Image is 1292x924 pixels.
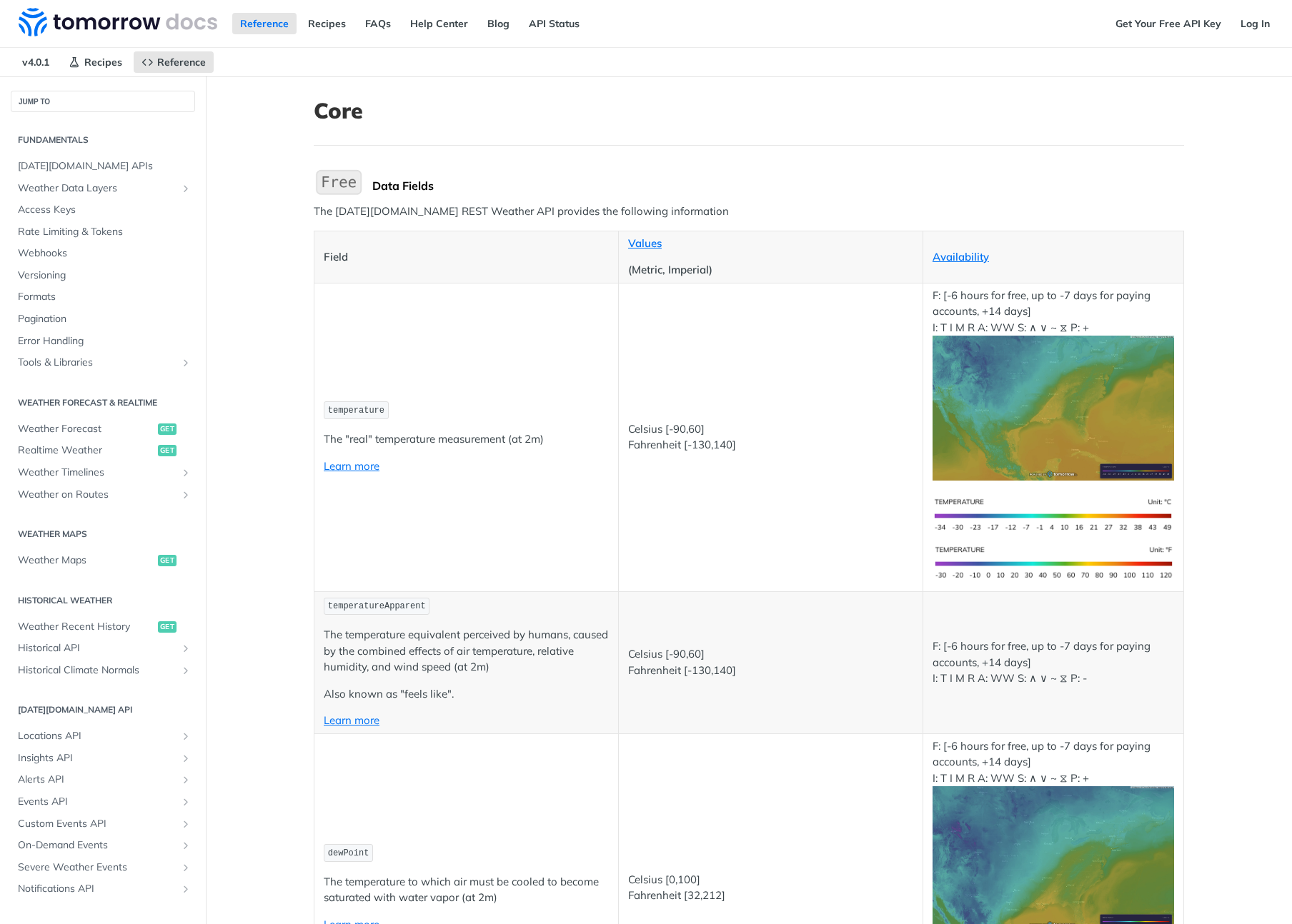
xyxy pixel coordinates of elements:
img: Tomorrow.io Weather API Docs [19,8,217,36]
a: Weather on RoutesShow subpages for Weather on Routes [11,484,195,506]
a: Weather Mapsget [11,550,195,571]
p: F: [-6 hours for free, up to -7 days for paying accounts, +14 days] I: T I M R A: WW S: ∧ ∨ ~ ⧖ P: - [933,638,1174,687]
span: Weather on Routes [18,488,177,502]
a: On-Demand EventsShow subpages for On-Demand Events [11,835,195,856]
p: Celsius [-90,60] Fahrenheit [-130,140] [628,421,913,453]
a: Weather Recent Historyget [11,616,195,638]
a: Availability [933,250,989,263]
span: get [158,445,177,456]
a: Access Keys [11,199,195,221]
a: Events APIShow subpages for Events API [11,791,195,813]
h2: Fundamentals [11,134,195,146]
button: Show subpages for Custom Events API [180,818,192,830]
span: Weather Forecast [18,422,154,436]
span: Reference [157,56,206,69]
a: Weather Data LayersShow subpages for Weather Data Layers [11,178,195,199]
span: dewPoint [328,848,369,858]
h1: Core [314,98,1184,124]
button: Show subpages for Tools & Libraries [180,357,192,368]
p: Also known as "feels like". [324,686,609,703]
span: Expand image [933,507,1174,521]
a: Recipes [61,51,130,73]
span: Webhooks [18,246,192,261]
a: Insights APIShow subpages for Insights API [11,748,195,769]
img: temperature-us [933,539,1174,587]
a: API Status [521,13,587,34]
p: Celsius [0,100] Fahrenheit [32,212] [628,872,913,904]
button: Show subpages for Notifications API [180,883,192,895]
p: The "real" temperature measurement (at 2m) [324,431,609,448]
a: Help Center [402,13,476,34]
a: Notifications APIShow subpages for Notifications API [11,878,195,900]
span: temperatureApparent [328,601,426,611]
span: Versioning [18,268,192,283]
a: Alerts APIShow subpages for Alerts API [11,769,195,790]
span: On-Demand Events [18,838,177,853]
span: Expand image [933,851,1174,865]
span: Expand image [933,401,1174,414]
a: Reference [232,13,297,34]
button: Show subpages for Weather on Routes [180,489,192,501]
button: Show subpages for Weather Timelines [180,467,192,478]
a: Locations APIShow subpages for Locations API [11,725,195,747]
h2: Weather Forecast & realtime [11,396,195,409]
span: Notifications API [18,882,177,896]
span: Tools & Libraries [18,356,177,370]
a: Historical APIShow subpages for Historical API [11,638,195,659]
p: The [DATE][DOMAIN_NAME] REST Weather API provides the following information [314,204,1184,220]
button: Show subpages for Events API [180,796,192,808]
h2: Historical Weather [11,594,195,607]
a: Historical Climate NormalsShow subpages for Historical Climate Normals [11,660,195,681]
button: Show subpages for Severe Weather Events [180,862,192,873]
span: v4.0.1 [14,51,57,73]
h2: Weather Maps [11,528,195,541]
span: Recipes [84,56,122,69]
a: Rate Limiting & Tokens [11,221,195,243]
a: Values [628,236,662,250]
span: get [158,621,177,633]
a: Error Handling [11,331,195,352]
a: Tools & LibrariesShow subpages for Tools & Libraries [11,352,195,373]
span: Expand image [933,555,1174,568]
span: Locations API [18,729,177,743]
a: Get Your Free API Key [1108,13,1229,34]
h2: [DATE][DOMAIN_NAME] API [11,703,195,716]
span: Realtime Weather [18,443,154,458]
a: Learn more [324,713,379,727]
p: The temperature to which air must be cooled to become saturated with water vapor (at 2m) [324,874,609,906]
a: Log In [1233,13,1278,34]
a: Recipes [300,13,354,34]
span: Events API [18,795,177,809]
a: Reference [134,51,214,73]
button: Show subpages for On-Demand Events [180,840,192,851]
a: [DATE][DOMAIN_NAME] APIs [11,156,195,177]
a: FAQs [357,13,399,34]
span: Custom Events API [18,817,177,831]
button: Show subpages for Insights API [180,753,192,764]
span: [DATE][DOMAIN_NAME] APIs [18,159,192,174]
img: temperature-si [933,491,1174,539]
span: Pagination [18,312,192,326]
img: temperature [933,336,1174,481]
a: Weather Forecastget [11,418,195,440]
span: Access Keys [18,203,192,217]
span: Weather Recent History [18,620,154,634]
div: Data Fields [372,179,1184,193]
a: Pagination [11,308,195,330]
button: Show subpages for Weather Data Layers [180,183,192,194]
span: get [158,423,177,435]
p: The temperature equivalent perceived by humans, caused by the combined effects of air temperature... [324,627,609,676]
span: Historical API [18,641,177,656]
p: Celsius [-90,60] Fahrenheit [-130,140] [628,646,913,678]
span: Weather Data Layers [18,181,177,196]
button: Show subpages for Historical Climate Normals [180,665,192,676]
a: Learn more [324,459,379,473]
p: (Metric, Imperial) [628,262,913,278]
button: Show subpages for Locations API [180,730,192,742]
span: Historical Climate Normals [18,663,177,678]
a: Blog [479,13,517,34]
span: Error Handling [18,334,192,348]
a: Webhooks [11,243,195,264]
a: Weather TimelinesShow subpages for Weather Timelines [11,462,195,483]
span: Severe Weather Events [18,860,177,875]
